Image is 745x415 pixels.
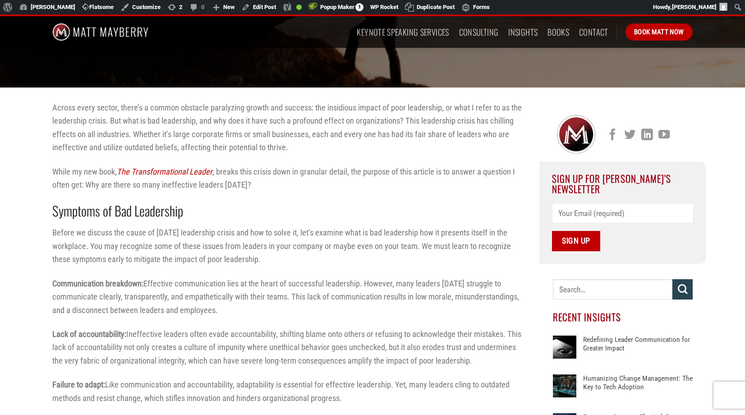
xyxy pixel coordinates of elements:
p: Before we discuss the cause of [DATE] leadership crisis and how to solve it, let’s examine what i... [52,226,526,266]
span: [PERSON_NAME] [672,4,717,10]
p: Ineffective leaders often evade accountability, shifting blame onto others or refusing to acknowl... [52,327,526,367]
a: Consulting [459,24,499,40]
input: Your Email (required) [552,203,694,223]
button: Submit [672,279,693,300]
p: Across every sector, there’s a common obstacle paralyzing growth and success: the insidious impac... [52,101,526,154]
p: While my new book, , breaks this crisis down in granular detail, the purpose of this article is t... [52,165,526,192]
strong: Communication breakdown: [52,279,143,288]
a: Contact [579,24,608,40]
a: Redefining Leader Communication for Greater Impact [583,336,693,363]
a: Follow on Facebook [607,129,618,142]
form: Contact form [552,203,694,251]
a: Follow on YouTube [658,129,670,142]
strong: Failure to adapt: [52,380,105,389]
span: 1 [355,3,363,11]
a: Humanizing Change Management: The Key to Tech Adoption [583,374,693,401]
a: Follow on Twitter [624,129,635,142]
a: Keynote Speaking Services [357,24,449,40]
p: Effective communication lies at the heart of successful leadership. However, many leaders [DATE] ... [52,277,526,317]
a: Books [547,24,569,40]
a: The Transformational Leader [117,167,212,176]
input: Search… [553,279,672,300]
a: Insights [508,24,538,40]
div: Good [296,5,302,10]
a: Book Matt Now [625,23,693,41]
a: Follow on LinkedIn [641,129,653,142]
strong: Lack of accountability: [52,329,126,339]
span: Book Matt Now [634,27,684,37]
input: Sign Up [552,231,601,251]
span: Sign Up For [PERSON_NAME]’s Newsletter [552,171,671,195]
strong: Symptoms of Bad Leadership [52,201,183,221]
img: Matt Mayberry [52,16,148,48]
p: Like communication and accountability, adaptability is essential for effective leadership. Yet, m... [52,378,526,405]
span: Recent Insights [553,310,621,324]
